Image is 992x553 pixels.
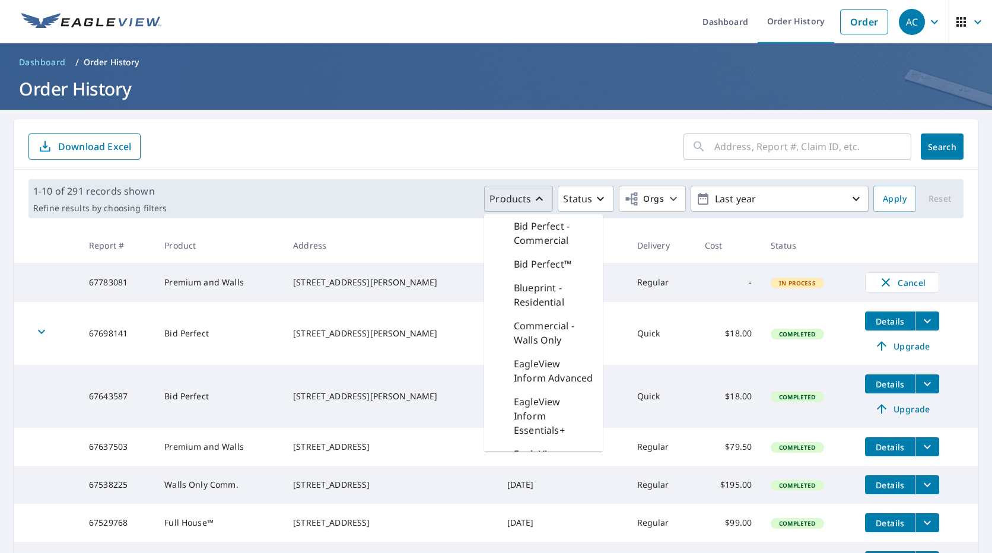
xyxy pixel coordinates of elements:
[695,228,761,263] th: Cost
[563,192,592,206] p: Status
[293,328,488,339] div: [STREET_ADDRESS][PERSON_NAME]
[865,475,915,494] button: detailsBtn-67538225
[14,77,978,101] h1: Order History
[484,276,603,314] div: Blueprint - Residential
[284,228,498,263] th: Address
[514,395,593,437] p: EagleView Inform Essentials+
[915,312,939,330] button: filesDropdownBtn-67698141
[872,402,932,416] span: Upgrade
[489,192,531,206] p: Products
[628,365,695,428] td: Quick
[865,374,915,393] button: detailsBtn-67643587
[80,428,155,466] td: 67637503
[872,379,908,390] span: Details
[84,56,139,68] p: Order History
[915,475,939,494] button: filesDropdownBtn-67538225
[695,504,761,542] td: $99.00
[484,352,603,390] div: EagleView Inform Advanced
[872,316,908,327] span: Details
[872,479,908,491] span: Details
[293,390,488,402] div: [STREET_ADDRESS][PERSON_NAME]
[498,466,558,504] td: [DATE]
[930,141,954,152] span: Search
[915,437,939,456] button: filesDropdownBtn-67637503
[484,314,603,352] div: Commercial - Walls Only
[921,134,964,160] button: Search
[155,263,284,302] td: Premium and Walls
[872,517,908,529] span: Details
[865,399,939,418] a: Upgrade
[628,504,695,542] td: Regular
[877,275,927,290] span: Cancel
[80,466,155,504] td: 67538225
[628,228,695,263] th: Delivery
[155,428,284,466] td: Premium and Walls
[695,302,761,365] td: $18.00
[80,504,155,542] td: 67529768
[33,184,167,198] p: 1-10 of 291 records shown
[695,466,761,504] td: $195.00
[293,517,488,529] div: [STREET_ADDRESS]
[28,134,141,160] button: Download Excel
[883,192,907,206] span: Apply
[484,186,553,212] button: Products
[155,365,284,428] td: Bid Perfect
[484,214,603,252] div: Bid Perfect - Commercial
[872,441,908,453] span: Details
[155,302,284,365] td: Bid Perfect
[514,257,571,271] p: Bid Perfect™
[484,442,603,508] div: EagleView Inform Essentials+ for Commercial
[293,441,488,453] div: [STREET_ADDRESS]
[772,443,822,452] span: Completed
[514,357,593,385] p: EagleView Inform Advanced
[514,219,593,247] p: Bid Perfect - Commercial
[772,279,823,287] span: In Process
[865,312,915,330] button: detailsBtn-67698141
[899,9,925,35] div: AC
[498,504,558,542] td: [DATE]
[628,428,695,466] td: Regular
[772,519,822,527] span: Completed
[865,336,939,355] a: Upgrade
[514,319,593,347] p: Commercial - Walls Only
[514,447,593,504] p: EagleView Inform Essentials+ for Commercial
[840,9,888,34] a: Order
[714,130,911,163] input: Address, Report #, Claim ID, etc.
[80,228,155,263] th: Report #
[80,302,155,365] td: 67698141
[865,272,939,293] button: Cancel
[80,263,155,302] td: 67783081
[873,186,916,212] button: Apply
[772,330,822,338] span: Completed
[155,228,284,263] th: Product
[75,55,79,69] li: /
[772,393,822,401] span: Completed
[14,53,71,72] a: Dashboard
[865,437,915,456] button: detailsBtn-67637503
[80,365,155,428] td: 67643587
[628,302,695,365] td: Quick
[293,276,488,288] div: [STREET_ADDRESS][PERSON_NAME]
[865,513,915,532] button: detailsBtn-67529768
[624,192,664,206] span: Orgs
[14,53,978,72] nav: breadcrumb
[710,189,849,209] p: Last year
[155,466,284,504] td: Walls Only Comm.
[155,504,284,542] td: Full House™
[628,263,695,302] td: Regular
[695,365,761,428] td: $18.00
[915,513,939,532] button: filesDropdownBtn-67529768
[514,281,593,309] p: Blueprint - Residential
[872,339,932,353] span: Upgrade
[628,466,695,504] td: Regular
[619,186,686,212] button: Orgs
[761,228,856,263] th: Status
[558,186,614,212] button: Status
[484,390,603,442] div: EagleView Inform Essentials+
[691,186,869,212] button: Last year
[695,263,761,302] td: -
[293,479,488,491] div: [STREET_ADDRESS]
[33,203,167,214] p: Refine results by choosing filters
[21,13,161,31] img: EV Logo
[695,428,761,466] td: $79.50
